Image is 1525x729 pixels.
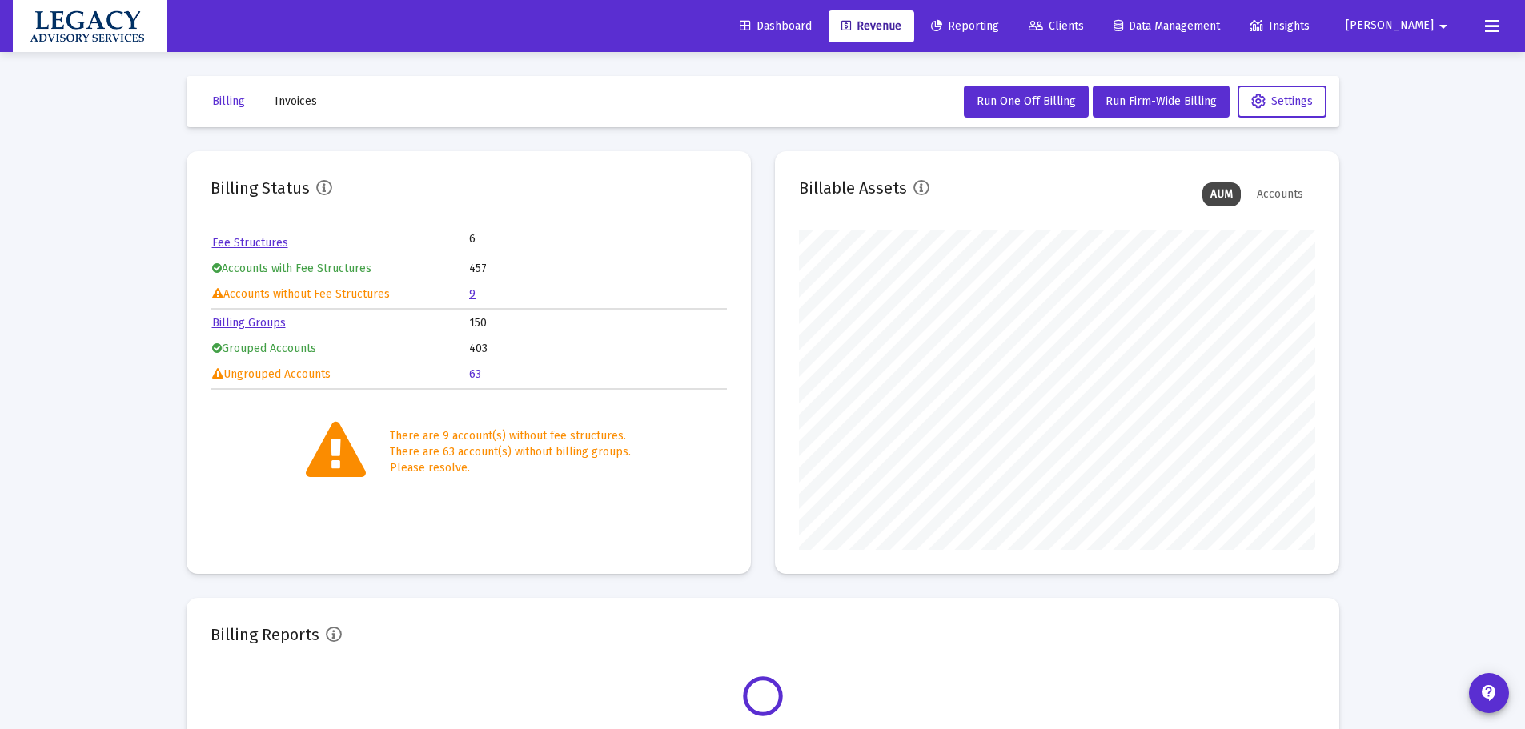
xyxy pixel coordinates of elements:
[727,10,825,42] a: Dashboard
[1479,683,1499,703] mat-icon: contact_support
[262,86,330,118] button: Invoices
[390,460,631,476] div: Please resolve.
[212,337,468,361] td: Grouped Accounts
[390,444,631,460] div: There are 63 account(s) without billing groups.
[1202,182,1241,206] div: AUM
[829,10,914,42] a: Revenue
[1016,10,1097,42] a: Clients
[469,367,481,381] a: 63
[469,311,725,335] td: 150
[1251,94,1313,108] span: Settings
[1238,86,1326,118] button: Settings
[275,94,317,108] span: Invoices
[211,175,310,201] h2: Billing Status
[1326,10,1472,42] button: [PERSON_NAME]
[212,94,245,108] span: Billing
[212,316,286,330] a: Billing Groups
[931,19,999,33] span: Reporting
[211,622,319,647] h2: Billing Reports
[964,86,1089,118] button: Run One Off Billing
[212,257,468,281] td: Accounts with Fee Structures
[1237,10,1322,42] a: Insights
[469,337,725,361] td: 403
[212,236,288,250] a: Fee Structures
[469,287,476,301] a: 9
[1434,10,1453,42] mat-icon: arrow_drop_down
[1346,19,1434,33] span: [PERSON_NAME]
[740,19,812,33] span: Dashboard
[1250,19,1310,33] span: Insights
[977,94,1076,108] span: Run One Off Billing
[1106,94,1217,108] span: Run Firm-Wide Billing
[1101,10,1233,42] a: Data Management
[1114,19,1220,33] span: Data Management
[1029,19,1084,33] span: Clients
[1249,182,1311,206] div: Accounts
[212,282,468,306] td: Accounts without Fee Structures
[1093,86,1230,118] button: Run Firm-Wide Billing
[918,10,1012,42] a: Reporting
[390,428,631,444] div: There are 9 account(s) without fee structures.
[799,175,907,201] h2: Billable Assets
[212,362,468,387] td: Ungrouped Accounts
[841,19,901,33] span: Revenue
[199,86,258,118] button: Billing
[25,10,155,42] img: Dashboard
[469,231,597,247] td: 6
[469,257,725,281] td: 457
